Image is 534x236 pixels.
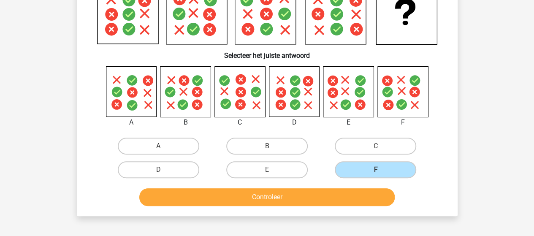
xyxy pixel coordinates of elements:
label: A [118,138,199,155]
label: B [226,138,308,155]
label: E [226,161,308,178]
label: D [118,161,199,178]
div: C [208,117,272,127]
button: Controleer [139,188,395,206]
div: E [317,117,380,127]
div: D [263,117,326,127]
label: C [335,138,416,155]
div: B [154,117,217,127]
label: F [335,161,416,178]
h6: Selecteer het juiste antwoord [90,45,444,60]
div: A [100,117,163,127]
div: F [371,117,435,127]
